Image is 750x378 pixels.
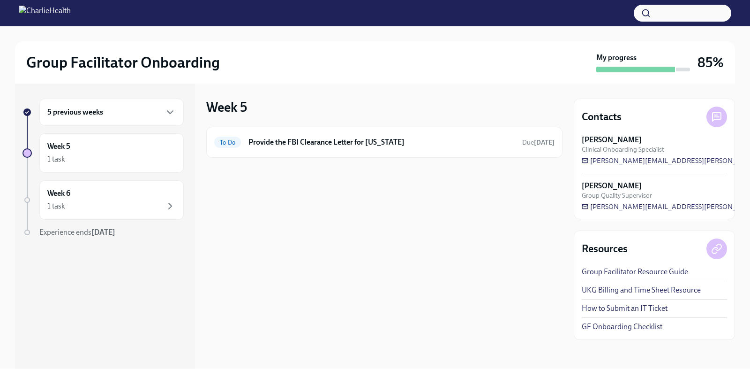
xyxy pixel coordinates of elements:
span: Due [522,139,555,147]
strong: [DATE] [534,139,555,147]
strong: [PERSON_NAME] [582,135,642,145]
div: 1 task [47,154,65,164]
div: 5 previous weeks [39,99,184,126]
h3: 85% [697,54,724,71]
span: Clinical Onboarding Specialist [582,145,664,154]
h6: Week 5 [47,141,70,152]
a: To DoProvide the FBI Clearance Letter for [US_STATE]Due[DATE] [214,135,555,150]
a: Week 61 task [22,180,184,220]
strong: [DATE] [91,228,115,237]
a: UKG Billing and Time Sheet Resource [582,285,701,295]
strong: My progress [596,53,637,63]
img: CharlieHealth [19,6,71,21]
div: 1 task [47,201,65,211]
span: To Do [214,139,241,146]
span: Group Quality Supervisor [582,191,652,200]
a: GF Onboarding Checklist [582,322,662,332]
h6: 5 previous weeks [47,107,103,117]
a: Week 51 task [22,133,184,173]
h6: Week 6 [47,188,70,199]
h3: Week 5 [206,99,247,116]
strong: [PERSON_NAME] [582,181,642,191]
h6: Provide the FBI Clearance Letter for [US_STATE] [248,137,515,147]
span: September 23rd, 2025 10:00 [522,138,555,147]
h2: Group Facilitator Onboarding [26,53,220,72]
span: Experience ends [39,228,115,237]
a: How to Submit an IT Ticket [582,303,667,314]
h4: Contacts [582,110,622,124]
h4: Resources [582,242,628,256]
a: Group Facilitator Resource Guide [582,267,688,277]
